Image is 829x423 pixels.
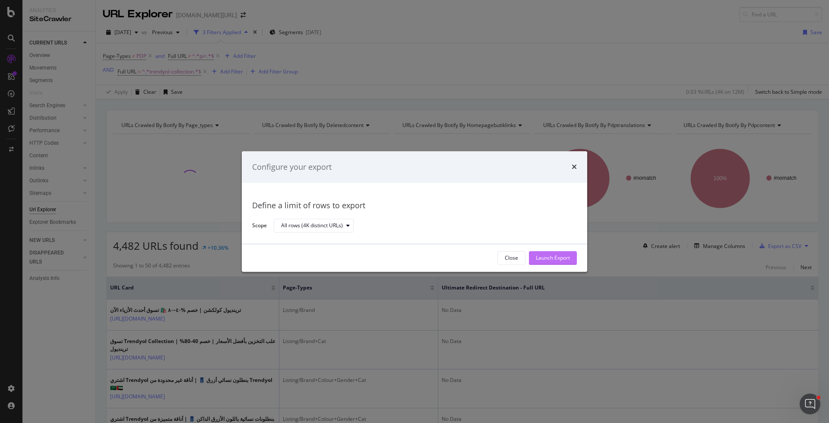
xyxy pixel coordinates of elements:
div: modal [242,151,587,272]
div: Define a limit of rows to export [252,200,577,212]
label: Scope [252,222,267,231]
iframe: Intercom live chat [800,394,820,414]
button: Launch Export [529,251,577,265]
button: Close [497,251,525,265]
div: Launch Export [536,254,570,262]
div: All rows (4K distinct URLs) [281,223,343,229]
div: Close [505,254,518,262]
button: All rows (4K distinct URLs) [274,219,354,233]
div: times [572,162,577,173]
div: Configure your export [252,162,332,173]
